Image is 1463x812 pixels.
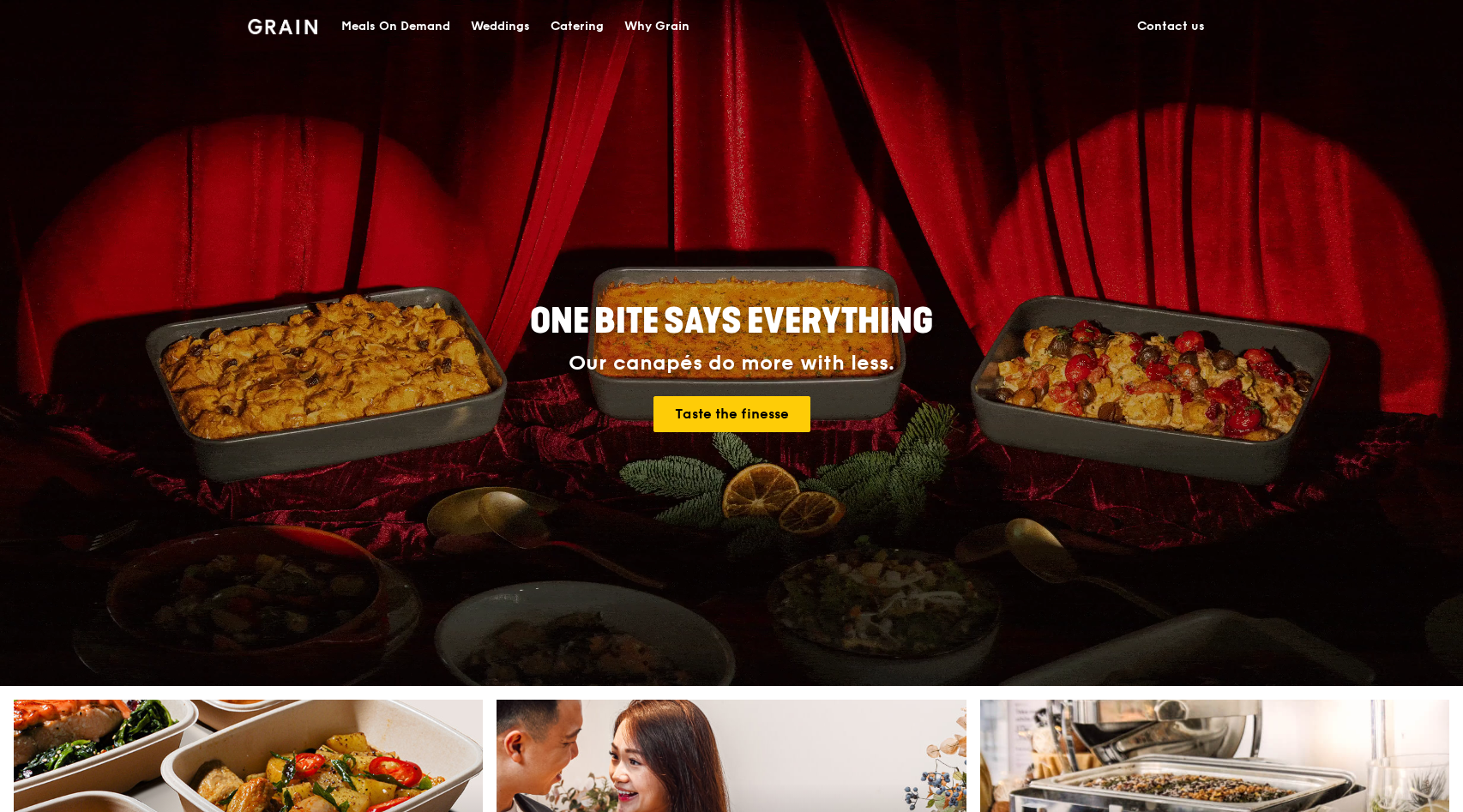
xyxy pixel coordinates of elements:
[530,301,933,342] span: ONE BITE SAYS EVERYTHING
[551,1,604,52] div: Catering
[1127,1,1215,52] a: Contact us
[248,19,317,34] img: Grain
[653,396,810,432] a: Taste the finesse
[614,1,700,52] a: Why Grain
[341,1,450,52] div: Meals On Demand
[461,1,540,52] a: Weddings
[471,1,530,52] div: Weddings
[423,352,1040,376] div: Our canapés do more with less.
[624,1,689,52] div: Why Grain
[540,1,614,52] a: Catering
